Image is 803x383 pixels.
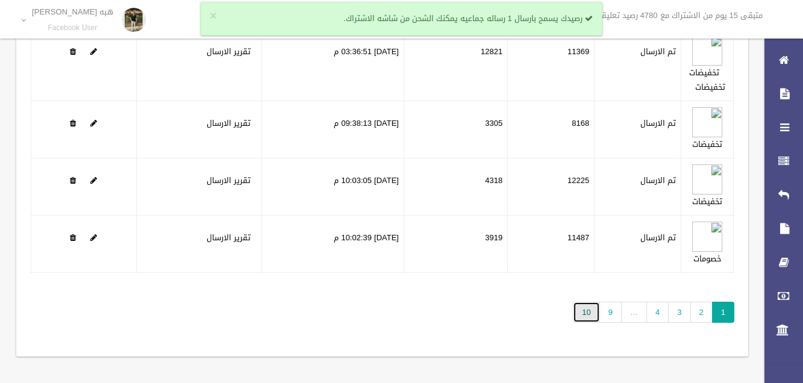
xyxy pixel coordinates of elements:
[640,45,676,59] label: تم الارسال
[599,302,622,323] a: 9
[262,101,404,158] td: [DATE] 09:38:13 م
[32,7,113,16] p: هبه [PERSON_NAME]
[692,116,722,131] a: Edit
[712,302,734,323] span: 1
[692,36,722,66] img: 638667600239140636.jpg
[262,30,404,101] td: [DATE] 03:36:51 م
[690,302,713,323] a: 2
[404,30,507,101] td: 12821
[692,137,722,152] a: تخفيضات
[692,173,722,188] a: Edit
[207,44,251,59] a: تقرير الارسال
[404,216,507,273] td: 3919
[90,116,97,131] a: Edit
[692,222,722,252] img: 638676470731681419.jpg
[573,302,599,323] a: 10
[646,302,669,323] a: 4
[262,158,404,216] td: [DATE] 10:03:05 م
[640,231,676,245] label: تم الارسال
[32,23,113,33] small: Facebook User
[692,194,722,209] a: تخفيضات
[207,230,251,245] a: تقرير الارسال
[207,116,251,131] a: تقرير الارسال
[508,101,595,158] td: 8168
[404,101,507,158] td: 3305
[508,216,595,273] td: 11487
[693,251,722,266] a: خصومات
[90,44,97,59] a: Edit
[640,116,676,131] label: تم الارسال
[621,302,647,323] span: …
[90,230,97,245] a: Edit
[210,10,216,22] button: ×
[404,158,507,216] td: 4318
[692,230,722,245] a: Edit
[508,30,595,101] td: 11369
[262,216,404,273] td: [DATE] 10:02:39 م
[207,173,251,188] a: تقرير الارسال
[508,158,595,216] td: 12225
[640,173,676,188] label: تم الارسال
[668,302,690,323] a: 3
[90,173,97,188] a: Edit
[692,107,722,137] img: 638668679825209359.jpg
[689,65,725,95] a: تخفيضات تخفيضات
[692,164,722,195] img: 638675606217142036.jpg
[201,2,602,36] div: رصيدك يسمح بارسال 1 رساله جماعيه يمكنك الشحن من شاشه الاشتراك.
[692,44,722,59] a: Edit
